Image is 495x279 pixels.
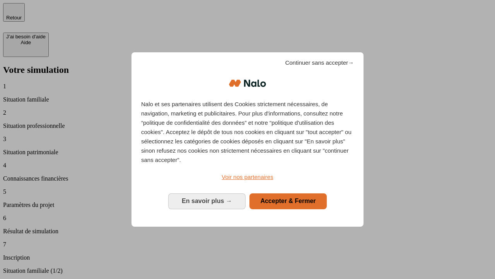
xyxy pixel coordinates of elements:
span: En savoir plus → [182,198,232,204]
span: Voir nos partenaires [222,174,273,180]
p: Nalo et ses partenaires utilisent des Cookies strictement nécessaires, de navigation, marketing e... [141,100,354,165]
button: En savoir plus: Configurer vos consentements [168,193,246,209]
img: Logo [229,72,266,95]
a: Voir nos partenaires [141,172,354,182]
div: Bienvenue chez Nalo Gestion du consentement [131,52,364,226]
span: Continuer sans accepter→ [285,58,354,67]
span: Accepter & Fermer [260,198,316,204]
button: Accepter & Fermer: Accepter notre traitement des données et fermer [249,193,327,209]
